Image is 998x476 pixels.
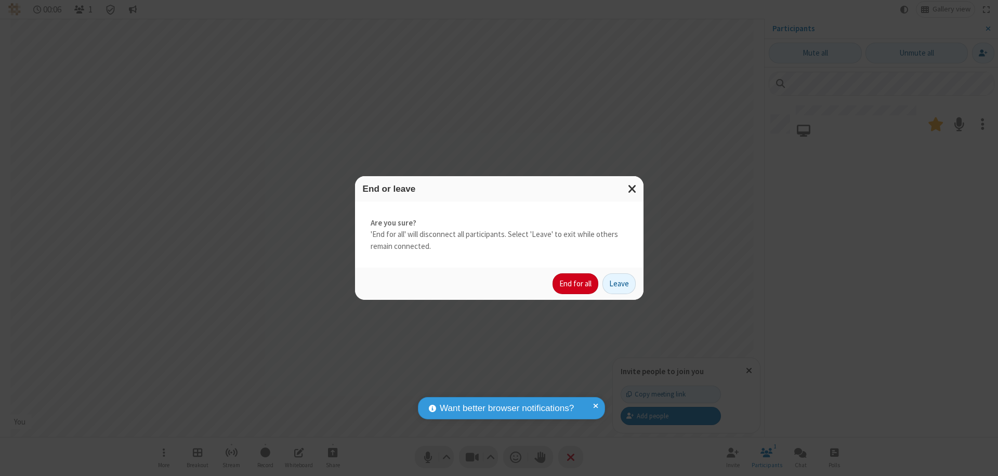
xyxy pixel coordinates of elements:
strong: Are you sure? [371,217,628,229]
span: Want better browser notifications? [440,402,574,415]
button: End for all [553,273,598,294]
h3: End or leave [363,184,636,194]
div: 'End for all' will disconnect all participants. Select 'Leave' to exit while others remain connec... [355,202,644,268]
button: Close modal [622,176,644,202]
button: Leave [602,273,636,294]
